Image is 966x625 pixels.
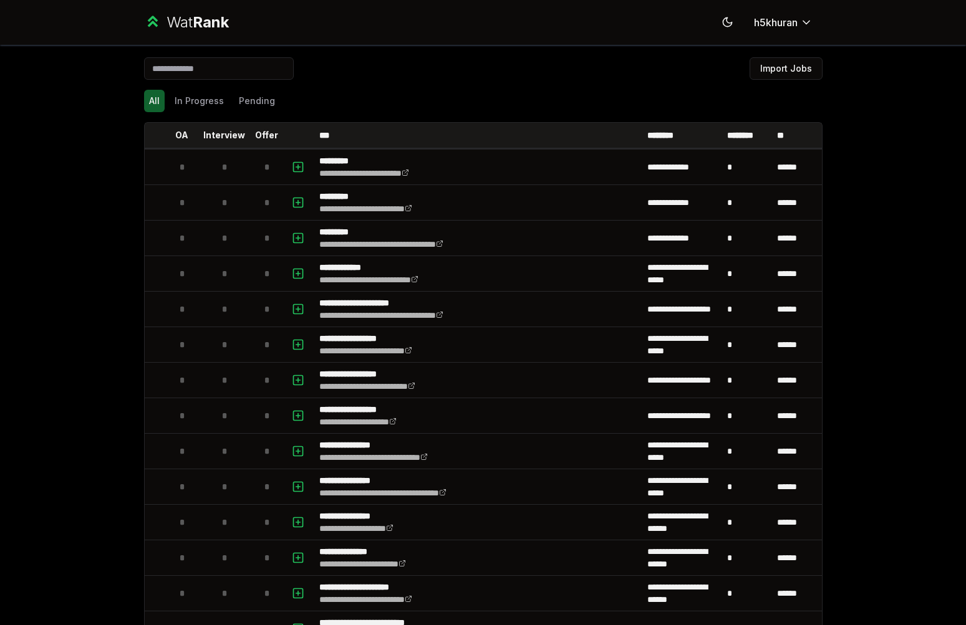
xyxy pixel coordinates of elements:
[750,57,823,80] button: Import Jobs
[203,129,245,141] p: Interview
[193,13,229,31] span: Rank
[144,12,229,32] a: WatRank
[234,90,280,112] button: Pending
[167,12,229,32] div: Wat
[175,129,188,141] p: OA
[144,90,165,112] button: All
[255,129,278,141] p: Offer
[744,11,823,34] button: h5khuran
[170,90,229,112] button: In Progress
[754,15,798,30] span: h5khuran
